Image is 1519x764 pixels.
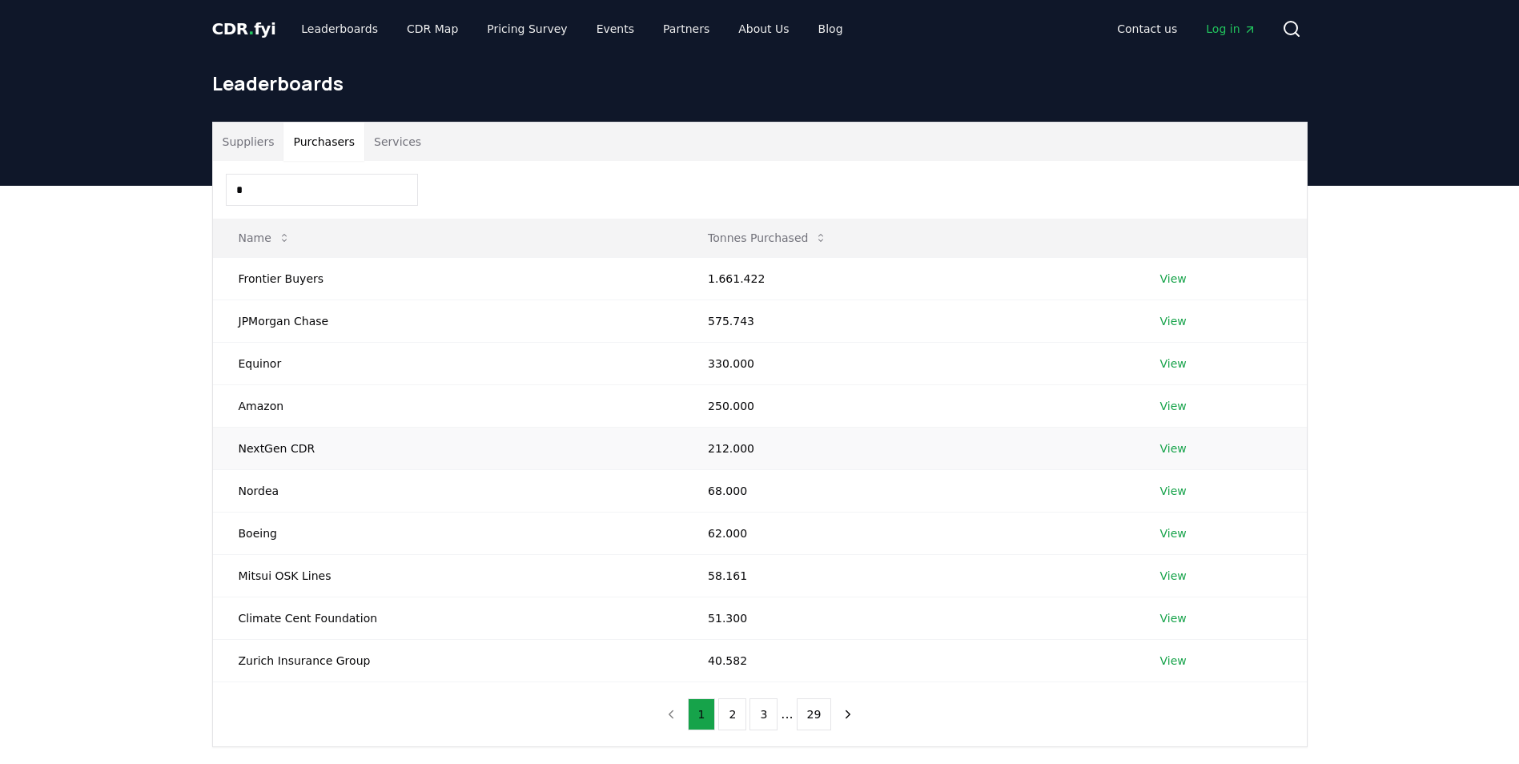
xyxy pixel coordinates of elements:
[1160,525,1187,541] a: View
[394,14,471,43] a: CDR Map
[213,257,683,300] td: Frontier Buyers
[650,14,722,43] a: Partners
[212,18,276,40] a: CDR.fyi
[213,639,683,682] td: Zurich Insurance Group
[682,342,1134,384] td: 330.000
[288,14,391,43] a: Leaderboards
[1160,653,1187,669] a: View
[248,19,254,38] span: .
[1104,14,1190,43] a: Contact us
[212,70,1308,96] h1: Leaderboards
[213,469,683,512] td: Nordea
[682,257,1134,300] td: 1.661.422
[364,123,431,161] button: Services
[1160,610,1187,626] a: View
[1160,398,1187,414] a: View
[213,597,683,639] td: Climate Cent Foundation
[682,300,1134,342] td: 575.743
[1160,356,1187,372] a: View
[474,14,580,43] a: Pricing Survey
[213,427,683,469] td: NextGen CDR
[213,554,683,597] td: Mitsui OSK Lines
[213,512,683,554] td: Boeing
[682,469,1134,512] td: 68.000
[806,14,856,43] a: Blog
[1160,313,1187,329] a: View
[1160,440,1187,456] a: View
[749,698,778,730] button: 3
[797,698,832,730] button: 29
[283,123,364,161] button: Purchasers
[1193,14,1268,43] a: Log in
[213,300,683,342] td: JPMorgan Chase
[213,342,683,384] td: Equinor
[695,222,840,254] button: Tonnes Purchased
[688,698,716,730] button: 1
[725,14,802,43] a: About Us
[226,222,303,254] button: Name
[834,698,862,730] button: next page
[682,427,1134,469] td: 212.000
[682,639,1134,682] td: 40.582
[1160,483,1187,499] a: View
[682,384,1134,427] td: 250.000
[718,698,746,730] button: 2
[682,512,1134,554] td: 62.000
[213,123,284,161] button: Suppliers
[212,19,276,38] span: CDR fyi
[1160,271,1187,287] a: View
[1206,21,1256,37] span: Log in
[682,554,1134,597] td: 58.161
[213,384,683,427] td: Amazon
[781,705,793,724] li: ...
[1104,14,1268,43] nav: Main
[1160,568,1187,584] a: View
[288,14,855,43] nav: Main
[682,597,1134,639] td: 51.300
[584,14,647,43] a: Events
